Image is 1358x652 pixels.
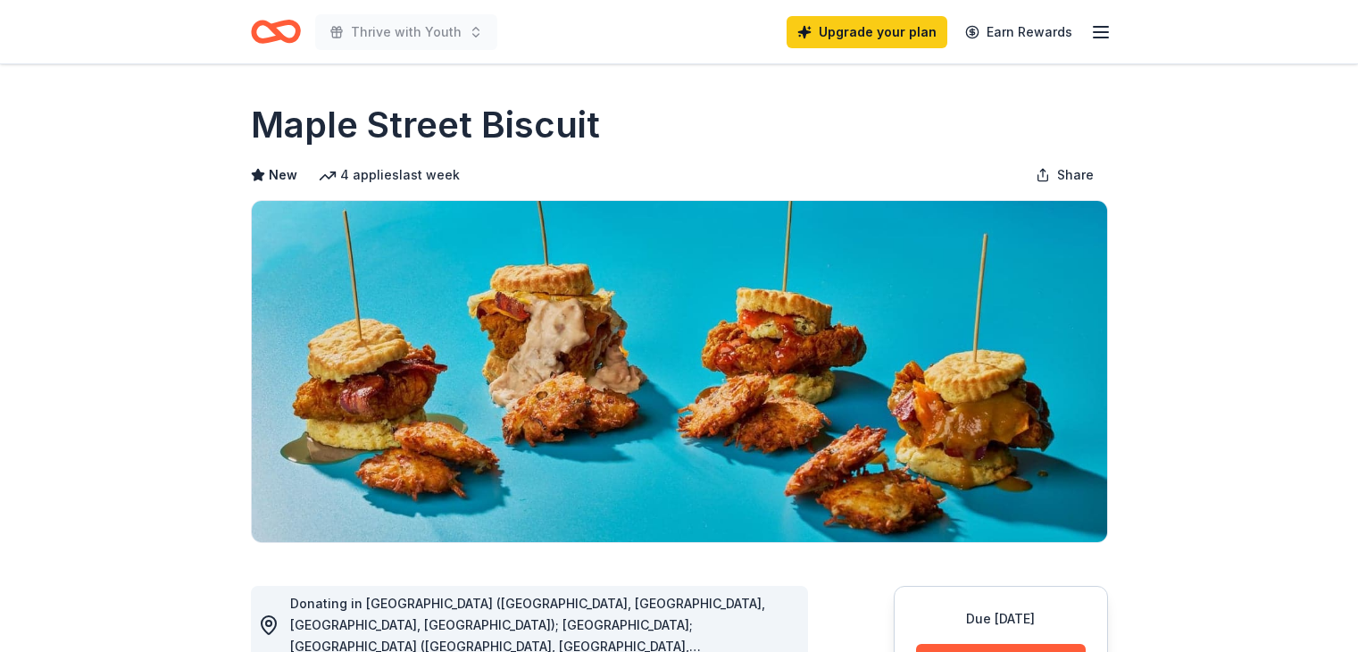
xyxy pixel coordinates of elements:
div: Due [DATE] [916,608,1086,630]
span: New [269,164,297,186]
div: 4 applies last week [319,164,460,186]
a: Earn Rewards [954,16,1083,48]
h1: Maple Street Biscuit [251,100,600,150]
a: Upgrade your plan [787,16,947,48]
img: Image for Maple Street Biscuit [252,201,1107,542]
button: Share [1021,157,1108,193]
a: Home [251,11,301,53]
span: Share [1057,164,1094,186]
span: Thrive with Youth [351,21,462,43]
button: Thrive with Youth [315,14,497,50]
